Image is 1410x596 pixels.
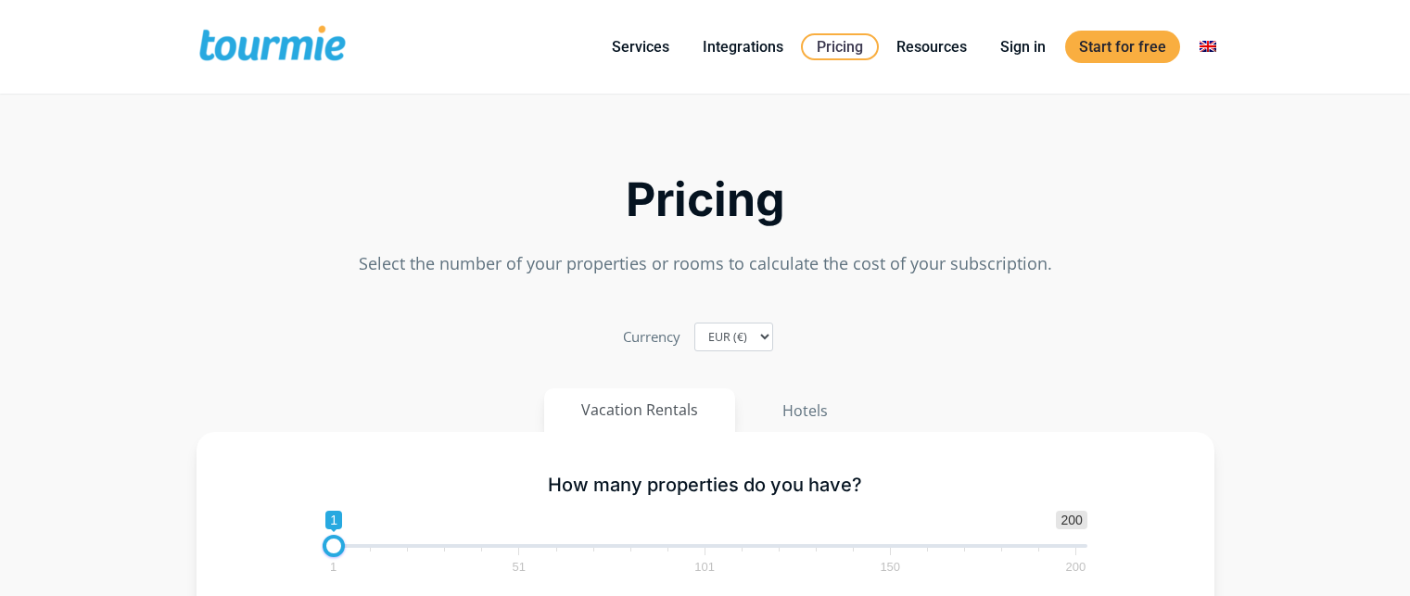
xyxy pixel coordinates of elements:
[883,35,981,58] a: Resources
[197,178,1214,222] h2: Pricing
[623,324,680,349] label: Currency
[744,388,866,433] button: Hotels
[197,251,1214,276] p: Select the number of your properties or rooms to calculate the cost of your subscription.
[801,33,879,60] a: Pricing
[323,474,1087,497] h5: How many properties do you have?
[510,563,528,571] span: 51
[1063,563,1089,571] span: 200
[1056,511,1086,529] span: 200
[877,563,903,571] span: 150
[598,35,683,58] a: Services
[1065,31,1180,63] a: Start for free
[692,563,718,571] span: 101
[327,563,339,571] span: 1
[325,511,342,529] span: 1
[689,35,797,58] a: Integrations
[544,388,735,432] button: Vacation Rentals
[986,35,1060,58] a: Sign in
